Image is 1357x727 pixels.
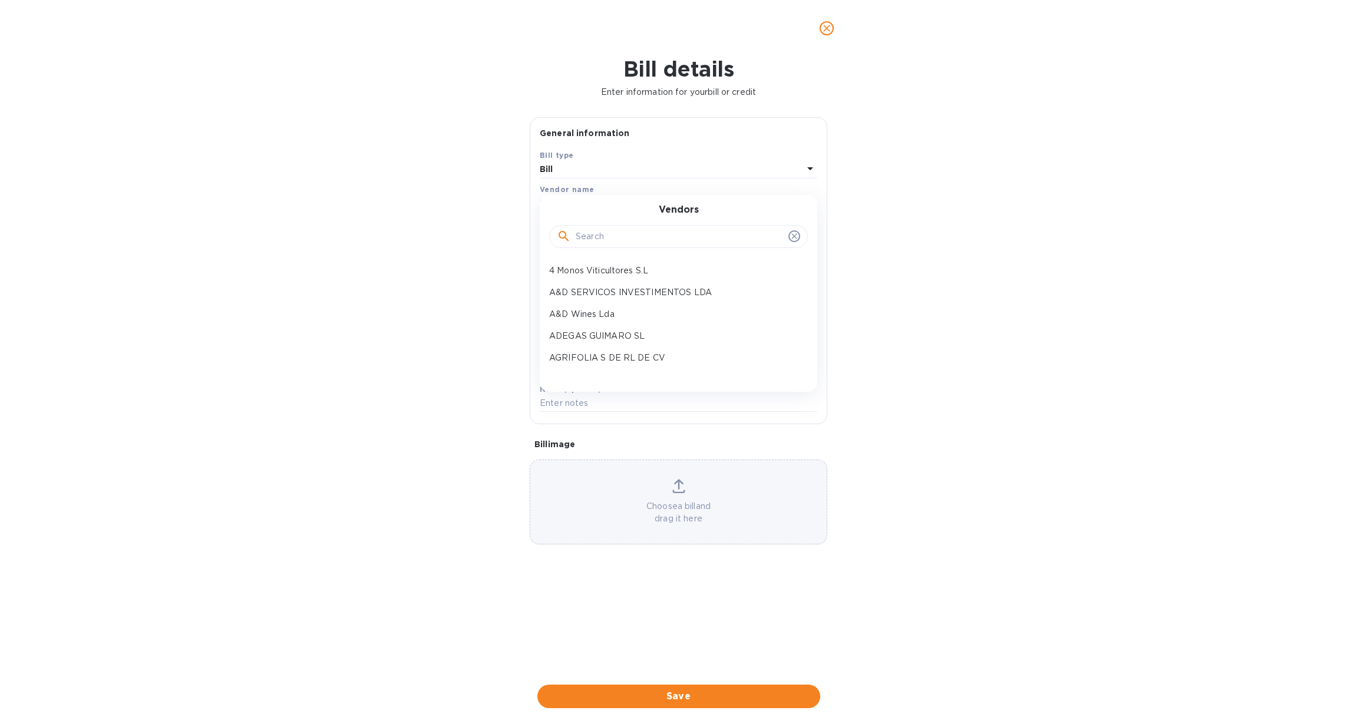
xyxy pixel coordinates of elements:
b: Bill [540,164,553,174]
label: Notes (optional) [540,386,602,393]
b: Vendor name [540,185,594,194]
input: Search [576,228,784,246]
p: ADEGAS GUIMARO SL [549,330,798,342]
p: Select vendor name [540,197,622,210]
p: 4 Monos Viticultores S.L [549,265,798,277]
h1: Bill details [9,57,1348,81]
b: Bill type [540,151,574,160]
h3: Vendors [659,204,699,216]
p: Enter information for your bill or credit [9,86,1348,98]
input: Enter notes [540,395,817,412]
button: Save [537,685,820,708]
button: close [813,14,841,42]
p: A&D Wines Lda [549,308,798,320]
p: A&D SERVICOS INVESTIMENTOS LDA [549,286,798,299]
b: General information [540,128,630,138]
span: Save [547,689,811,703]
p: AGRIFOLIA S DE RL DE CV [549,352,798,364]
p: Bill image [534,438,823,450]
p: Choose a bill and drag it here [530,500,827,525]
